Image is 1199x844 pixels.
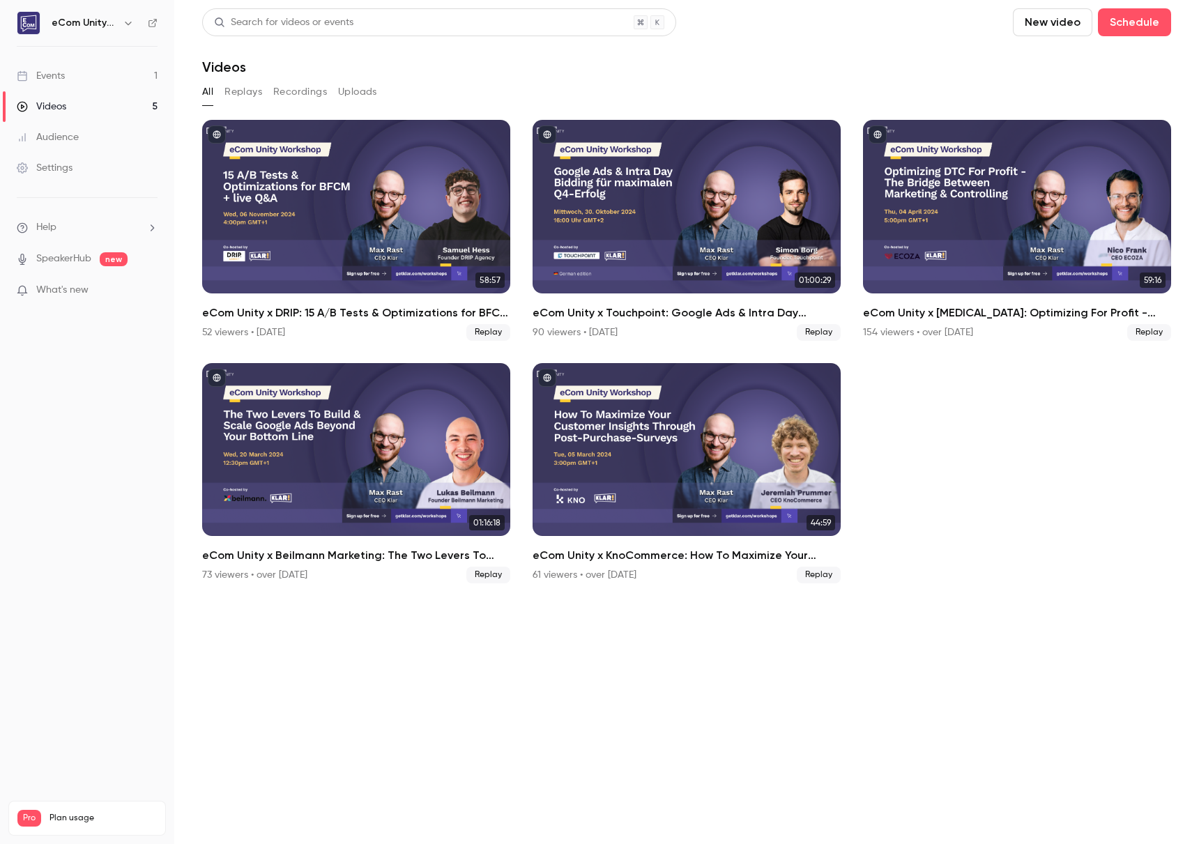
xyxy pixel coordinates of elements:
h2: eCom Unity x [MEDICAL_DATA]: Optimizing For Profit - Building The Bridge Between Marketing & Cont... [863,305,1171,321]
a: 58:57eCom Unity x DRIP: 15 A/B Tests & Optimizations for BFCM with [PERSON_NAME]52 viewers • [DAT... [202,120,510,341]
button: Schedule [1098,8,1171,36]
span: Replay [797,324,841,341]
ul: Videos [202,120,1171,583]
li: eCom Unity x Beilmann Marketing: The Two Levers To Build & Scale Google Ads Beyond Your Bottom Line [202,363,510,584]
span: 58:57 [475,273,505,288]
div: 90 viewers • [DATE] [533,325,618,339]
button: published [538,369,556,387]
div: 154 viewers • over [DATE] [863,325,973,339]
img: eCom Unity Workshops [17,12,40,34]
li: eCom Unity x DRIP: 15 A/B Tests & Optimizations for BFCM with Samuel Hess [202,120,510,341]
button: Replays [224,81,262,103]
span: 59:16 [1140,273,1166,288]
a: 44:59eCom Unity x KnoCommerce: How To Maximize Your Customer Insights Through Post-Purchase-Surve... [533,363,841,584]
div: 52 viewers • [DATE] [202,325,285,339]
span: Replay [1127,324,1171,341]
span: 44:59 [807,515,835,530]
span: Help [36,220,56,235]
button: New video [1013,8,1092,36]
div: Events [17,69,65,83]
a: 01:00:29eCom Unity x Touchpoint: Google Ads & Intra Day Bidding für maximalen Q4-Erfolg90 viewers... [533,120,841,341]
h2: eCom Unity x Touchpoint: Google Ads & Intra Day Bidding für maximalen Q4-Erfolg [533,305,841,321]
li: eCom Unity x Touchpoint: Google Ads & Intra Day Bidding für maximalen Q4-Erfolg [533,120,841,341]
a: 01:16:18eCom Unity x Beilmann Marketing: The Two Levers To Build & Scale Google Ads Beyond Your B... [202,363,510,584]
a: SpeakerHub [36,252,91,266]
button: All [202,81,213,103]
div: Search for videos or events [214,15,353,30]
h2: eCom Unity x Beilmann Marketing: The Two Levers To Build & Scale Google Ads Beyond Your Bottom Line [202,547,510,564]
span: Replay [466,324,510,341]
button: published [538,125,556,144]
button: published [869,125,887,144]
div: 73 viewers • over [DATE] [202,568,307,582]
span: What's new [36,283,89,298]
span: Plan usage [49,813,157,824]
section: Videos [202,8,1171,836]
div: 61 viewers • over [DATE] [533,568,636,582]
div: Audience [17,130,79,144]
li: help-dropdown-opener [17,220,158,235]
a: 59:16eCom Unity x [MEDICAL_DATA]: Optimizing For Profit - Building The Bridge Between Marketing &... [863,120,1171,341]
iframe: Noticeable Trigger [141,284,158,297]
button: Recordings [273,81,327,103]
div: Videos [17,100,66,114]
span: 01:00:29 [795,273,835,288]
span: Pro [17,810,41,827]
h6: eCom Unity Workshops [52,16,117,30]
h2: eCom Unity x KnoCommerce: How To Maximize Your Customer Insights Through Post-Purchase-Surveys [533,547,841,564]
span: 01:16:18 [469,515,505,530]
button: published [208,369,226,387]
h2: eCom Unity x DRIP: 15 A/B Tests & Optimizations for BFCM with [PERSON_NAME] [202,305,510,321]
li: eCom Unity x ECOZA: Optimizing For Profit - Building The Bridge Between Marketing & Controlling [863,120,1171,341]
li: eCom Unity x KnoCommerce: How To Maximize Your Customer Insights Through Post-Purchase-Surveys [533,363,841,584]
h1: Videos [202,59,246,75]
span: Replay [466,567,510,583]
span: Replay [797,567,841,583]
div: Settings [17,161,72,175]
span: new [100,252,128,266]
button: published [208,125,226,144]
button: Uploads [338,81,377,103]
